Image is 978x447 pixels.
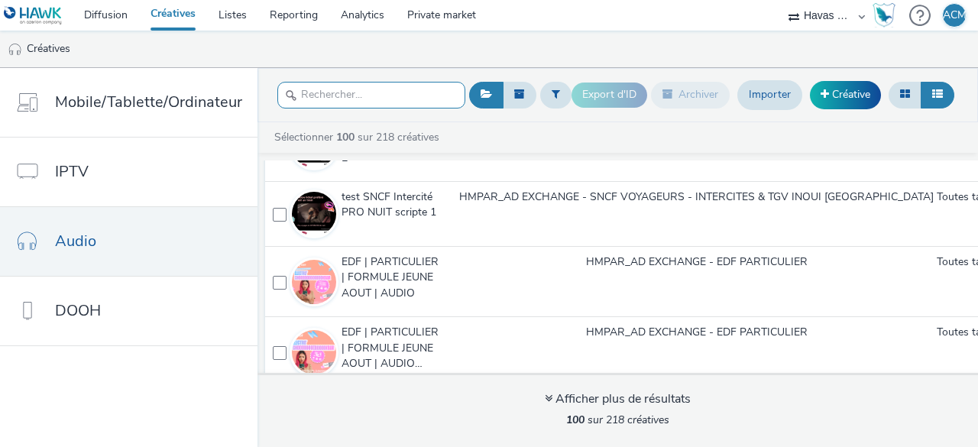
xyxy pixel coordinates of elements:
[651,82,730,108] button: Archiver
[342,189,450,221] span: test SNCF Intercité PRO NUIT scripte 1
[572,83,647,107] button: Export d'ID
[889,82,921,108] button: Grille
[55,91,242,113] span: Mobile/Tablette/Ordinateur
[586,254,808,270] a: HMPAR_AD EXCHANGE - EDF PARTICULIER
[873,3,895,28] img: Hawk Academy
[8,42,23,57] img: audio
[737,80,802,109] a: Importer
[566,413,669,427] span: sur 218 créatives
[292,260,336,304] img: f27b37af-5ff1-4063-97e5-41f33507b865.png
[545,390,691,408] div: Afficher plus de résultats
[336,130,355,144] strong: 100
[342,325,456,379] a: EDF | PARTICULIER | FORMULE JEUNE AOUT | AUDIO SPOTIFY
[459,189,934,205] a: HMPAR_AD EXCHANGE - SNCF VOYAGEURS - INTERCITES & TGV INOUI [GEOGRAPHIC_DATA]
[566,413,585,427] strong: 100
[273,130,445,144] a: Sélectionner sur 218 créatives
[586,325,808,340] a: HMPAR_AD EXCHANGE - EDF PARTICULIER
[55,300,101,322] span: DOOH
[4,6,63,25] img: undefined Logo
[292,330,336,374] img: faa9b045-601e-4381-9e1e-7697a1680e50.png
[292,192,336,236] img: ead105a9-9c01-4dc4-bafe-dab1bd83186c.jpg
[342,254,456,309] a: EDF | PARTICULIER | FORMULE JEUNE AOUT | AUDIO
[810,81,881,109] a: Créative
[873,3,902,28] a: Hawk Academy
[55,160,89,183] span: IPTV
[342,254,450,301] span: EDF | PARTICULIER | FORMULE JEUNE AOUT | AUDIO
[342,189,456,228] a: test SNCF Intercité PRO NUIT scripte 1
[921,82,954,108] button: Liste
[342,325,450,371] span: EDF | PARTICULIER | FORMULE JEUNE AOUT | AUDIO SPOTIFY
[943,4,967,27] div: ACM
[55,230,96,252] span: Audio
[277,82,465,109] input: Rechercher...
